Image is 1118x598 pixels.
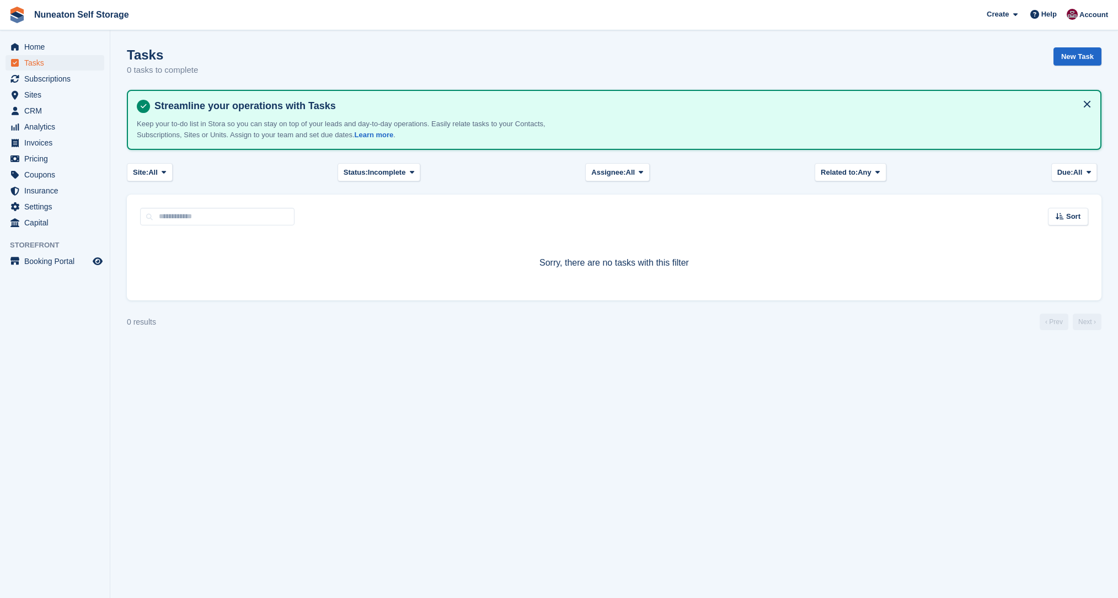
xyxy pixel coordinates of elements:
[338,163,420,181] button: Status: Incomplete
[1067,9,1078,20] img: Chris Palmer
[137,118,550,140] p: Keep your to-do list in Stora so you can stay on top of your leads and day-to-day operations. Eas...
[10,240,110,251] span: Storefront
[24,39,90,55] span: Home
[140,256,1088,270] p: Sorry, there are no tasks with this filter
[24,135,90,150] span: Invoices
[1073,314,1101,330] a: Next
[1057,167,1073,178] span: Due:
[1041,9,1057,20] span: Help
[24,87,90,103] span: Sites
[1053,47,1101,66] a: New Task
[24,151,90,166] span: Pricing
[24,183,90,198] span: Insurance
[127,64,198,77] p: 0 tasks to complete
[133,167,148,178] span: Site:
[6,87,104,103] a: menu
[6,71,104,87] a: menu
[24,103,90,118] span: CRM
[24,199,90,214] span: Settings
[6,103,104,118] a: menu
[6,199,104,214] a: menu
[24,71,90,87] span: Subscriptions
[91,255,104,268] a: Preview store
[6,39,104,55] a: menu
[1073,167,1083,178] span: All
[6,254,104,269] a: menu
[1037,314,1104,330] nav: Page
[585,163,650,181] button: Assignee: All
[150,100,1092,112] h4: Streamline your operations with Tasks
[344,167,368,178] span: Status:
[6,151,104,166] a: menu
[821,167,858,178] span: Related to:
[6,215,104,230] a: menu
[987,9,1009,20] span: Create
[127,163,173,181] button: Site: All
[6,55,104,71] a: menu
[24,55,90,71] span: Tasks
[148,167,158,178] span: All
[1040,314,1068,330] a: Previous
[1079,9,1108,20] span: Account
[1066,211,1080,222] span: Sort
[24,119,90,134] span: Analytics
[127,47,198,62] h1: Tasks
[24,167,90,182] span: Coupons
[815,163,886,181] button: Related to: Any
[24,254,90,269] span: Booking Portal
[6,135,104,150] a: menu
[355,131,394,139] a: Learn more
[1051,163,1097,181] button: Due: All
[626,167,635,178] span: All
[24,215,90,230] span: Capital
[6,119,104,134] a: menu
[858,167,871,178] span: Any
[30,6,133,24] a: Nuneaton Self Storage
[6,183,104,198] a: menu
[368,167,406,178] span: Incomplete
[6,167,104,182] a: menu
[591,167,625,178] span: Assignee:
[9,7,25,23] img: stora-icon-8386f47178a22dfd0bd8f6a31ec36ba5ce8667c1dd55bd0f319d3a0aa187defe.svg
[127,316,156,328] div: 0 results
